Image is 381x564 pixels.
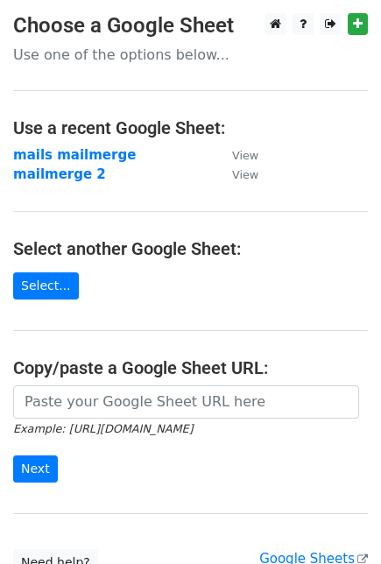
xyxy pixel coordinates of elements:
[13,238,368,259] h4: Select another Google Sheet:
[13,13,368,39] h3: Choose a Google Sheet
[232,149,258,162] small: View
[13,455,58,483] input: Next
[13,272,79,300] a: Select...
[13,46,368,64] p: Use one of the options below...
[13,357,368,378] h4: Copy/paste a Google Sheet URL:
[13,385,359,419] input: Paste your Google Sheet URL here
[13,117,368,138] h4: Use a recent Google Sheet:
[215,166,258,182] a: View
[13,422,193,435] small: Example: [URL][DOMAIN_NAME]
[232,168,258,181] small: View
[13,147,136,163] a: mails mailmerge
[215,147,258,163] a: View
[13,166,106,182] a: mailmerge 2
